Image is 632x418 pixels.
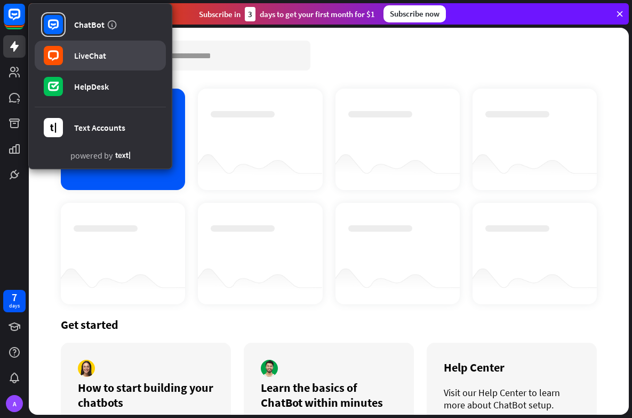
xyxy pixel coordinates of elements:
div: Subscribe in days to get your first month for $1 [199,7,375,21]
button: Open LiveChat chat widget [9,4,41,36]
img: author [261,360,278,377]
div: How to start building your chatbots [78,380,214,410]
div: 3 [245,7,255,21]
a: 7 days [3,290,26,312]
div: Get started [61,317,597,332]
div: Subscribe now [383,5,446,22]
div: Visit our Help Center to learn more about ChatBot setup. [444,387,580,411]
div: days [9,302,20,310]
div: Help Center [444,360,580,375]
div: Learn the basics of ChatBot within minutes [261,380,397,410]
div: 7 [12,293,17,302]
img: author [78,360,95,377]
div: A [6,395,23,412]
